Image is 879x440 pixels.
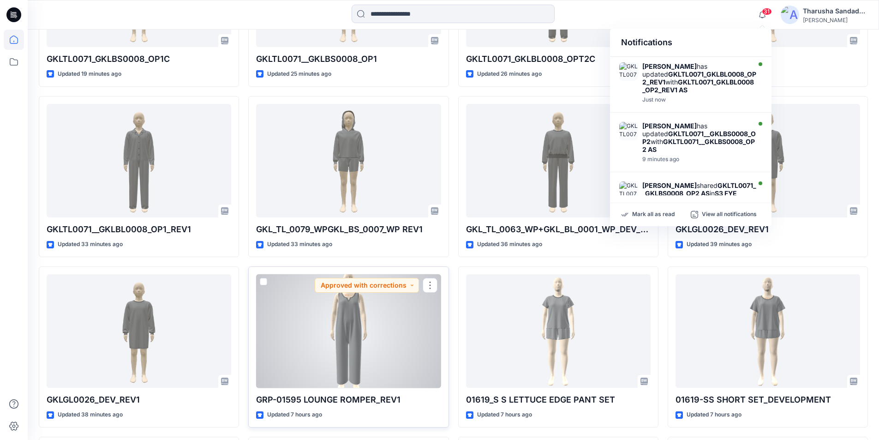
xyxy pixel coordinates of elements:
p: 01619-SS SHORT SET_DEVELOPMENT [676,393,860,406]
strong: GKLTL0071__GKLBS0008_OP2 [642,130,756,145]
p: Updated 7 hours ago [477,410,532,420]
p: Updated 38 minutes ago [58,410,123,420]
p: GKL_TL_0063_WP+GKL_BL_0001_WP_DEV_REV1 [466,223,651,236]
div: Thursday, August 21, 2025 01:41 [642,96,757,103]
p: Updated 7 hours ago [267,410,322,420]
strong: GKLTL0071__GKLBS0008_OP2 AS [642,181,756,197]
p: 01619_S S LETTUCE EDGE PANT SET [466,393,651,406]
p: GKLTL0071_GKLBL0008_OPT2C [466,53,651,66]
p: GKLTL0071__GKLBS0008_OP1 [256,53,441,66]
img: GKLTL0071__GKLBS0008_OP2 AS [619,181,638,200]
p: Mark all as read [632,211,675,219]
div: Notifications [610,29,771,57]
p: GRP-01595 LOUNGE ROMPER_REV1 [256,393,441,406]
p: GKLTL0071_GKLBS0008_OP1C [47,53,231,66]
div: has updated with [642,62,757,94]
p: GKLTL0071__GKLBL0008_OP1_REV1 [47,223,231,236]
p: Updated 33 minutes ago [267,240,332,249]
p: Updated 25 minutes ago [267,69,331,79]
strong: GKLTL0071_GKLBL0008_OP2_REV1 [642,70,756,86]
p: Updated 36 minutes ago [477,240,542,249]
div: [PERSON_NAME] [803,17,867,24]
img: GKLTL0071__GKLBS0008_OP2 AS [619,122,638,140]
img: GKLTL0071_GKLBL0008_OP2_REV1 AS [619,62,638,81]
img: avatar [781,6,799,24]
a: GKL_TL_0063_WP+GKL_BL_0001_WP_DEV_REV1 [466,104,651,218]
p: GKLGL0026_DEV_REV1 [676,223,860,236]
a: GKLTL0071__GKLBL0008_OP1_REV1 [47,104,231,218]
p: GKLGL0026_DEV_REV1 [47,393,231,406]
p: Updated 33 minutes ago [58,240,123,249]
span: 31 [762,8,772,15]
a: GKLGL0026_DEV_REV1 [47,274,231,388]
strong: [PERSON_NAME] [642,62,697,70]
p: Updated 7 hours ago [687,410,741,420]
p: GKL_TL_0079_WPGKL_BS_0007_WP REV1 [256,223,441,236]
p: Updated 19 minutes ago [58,69,121,79]
a: GRP-01595 LOUNGE ROMPER_REV1 [256,274,441,388]
p: View all notifications [702,211,757,219]
a: 01619-SS SHORT SET_DEVELOPMENT [676,274,860,388]
strong: GKLTL0071_GKLBL0008_OP2_REV1 AS [642,78,754,94]
strong: [PERSON_NAME] [642,122,697,130]
a: 01619_S S LETTUCE EDGE PANT SET [466,274,651,388]
div: has updated with [642,122,757,153]
p: Updated 39 minutes ago [687,240,752,249]
div: shared in [642,181,757,213]
strong: GKLTL0071__GKLBS0008_OP2 AS [642,138,755,153]
strong: [PERSON_NAME] [642,181,697,189]
p: Updated 26 minutes ago [477,69,542,79]
a: GKL_TL_0079_WPGKL_BS_0007_WP REV1 [256,104,441,218]
div: Thursday, August 21, 2025 01:33 [642,156,757,163]
div: Tharusha Sandadeepa [803,6,867,17]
